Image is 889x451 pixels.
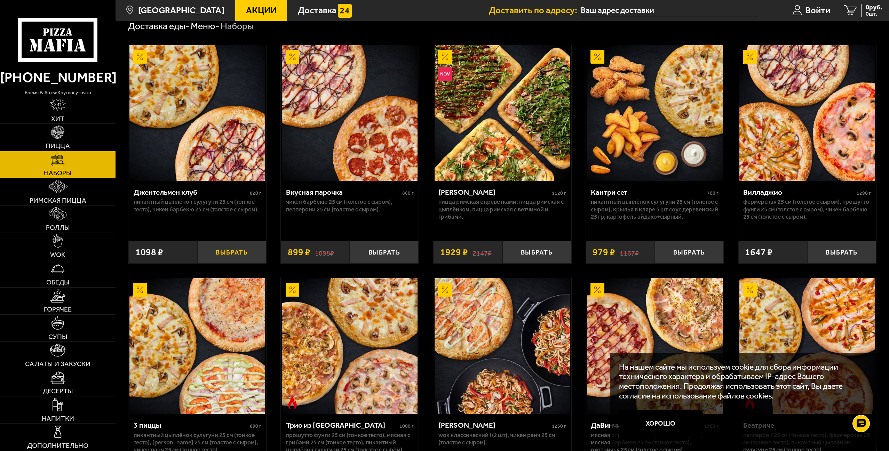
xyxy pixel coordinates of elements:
p: Wok классический L (2 шт), Чикен Ранч 25 см (толстое с сыром). [438,432,566,446]
span: Горячее [44,306,72,313]
span: Римская пицца [30,197,86,204]
span: Десерты [43,388,73,394]
p: Пикантный цыплёнок сулугуни 25 см (толстое с сыром), крылья в кляре 5 шт соус деревенский 25 гр, ... [591,198,719,220]
div: 3 пиццы [134,421,248,430]
button: Выбрать [655,241,724,264]
span: Доставить по адресу: [489,6,581,15]
a: Доставка еды- [128,21,190,32]
input: Ваш адрес доставки [581,4,759,17]
s: 1167 ₽ [620,248,639,257]
button: Выбрать [197,241,266,264]
img: Острое блюдо [286,395,300,409]
span: Напитки [42,415,74,422]
a: АкционныйОстрое блюдоБеатриче [738,278,876,414]
span: Наборы [44,170,72,176]
div: ДаВинчи сет [591,421,703,430]
span: 1250 г [552,423,566,429]
span: Доставка [298,6,336,15]
img: Акционный [133,283,147,297]
a: АкционныйОстрое блюдоТрио из Рио [281,278,419,414]
img: Новинка [438,67,452,81]
span: 1120 г [552,190,566,196]
img: Беатриче [739,278,875,414]
img: Акционный [590,50,604,64]
span: Салаты и закуски [25,361,90,367]
p: Чикен Барбекю 25 см (толстое с сыром), Пепперони 25 см (толстое с сыром). [286,198,414,213]
img: Джентельмен клуб [129,45,265,181]
a: АкционныйВкусная парочка [281,45,419,181]
span: 1098 ₽ [135,248,163,257]
span: Супы [48,333,68,340]
p: Пикантный цыплёнок сулугуни 25 см (тонкое тесто), Чикен Барбекю 25 см (толстое с сыром). [134,198,261,213]
div: Трио из [GEOGRAPHIC_DATA] [286,421,398,430]
img: 15daf4d41897b9f0e9f617042186c801.svg [338,4,352,18]
span: 0 шт. [866,11,882,17]
span: WOK [50,251,65,258]
span: 1929 ₽ [440,248,468,257]
span: Дополнительно [27,442,88,449]
img: Акционный [590,283,604,297]
span: Пицца [46,143,70,149]
span: 890 г [250,423,261,429]
span: Роллы [46,224,70,231]
div: [PERSON_NAME] [438,421,550,430]
a: Акционный3 пиццы [128,278,266,414]
a: АкционныйНовинкаМама Миа [433,45,571,181]
img: Акционный [438,283,452,297]
img: Акционный [286,50,300,64]
p: На нашем сайте мы используем cookie для сбора информации технического характера и обрабатываем IP... [619,362,863,401]
p: Фермерская 25 см (толстое с сыром), Прошутто Фунги 25 см (толстое с сыром), Чикен Барбекю 25 см (... [743,198,871,220]
img: Кантри сет [587,45,723,181]
p: Пицца Римская с креветками, Пицца Римская с цыплёнком, Пицца Римская с ветчиной и грибами. [438,198,566,220]
div: Джентельмен клуб [134,188,248,197]
span: 979 ₽ [593,248,615,257]
div: Вилладжио [743,188,855,197]
div: Вкусная парочка [286,188,400,197]
a: АкционныйВилла Капри [433,278,571,414]
span: Хит [51,115,64,122]
button: Хорошо [619,410,703,437]
span: 820 г [250,190,261,196]
img: Вилла Капри [435,278,570,414]
button: Выбрать [502,241,571,264]
span: 860 г [402,190,414,196]
img: Вкусная парочка [282,45,418,181]
span: 1290 г [857,190,871,196]
a: АкционныйДаВинчи сет [586,278,724,414]
img: ДаВинчи сет [587,278,723,414]
img: Мама Миа [435,45,570,181]
img: Акционный [438,50,452,64]
a: АкционныйВилладжио [738,45,876,181]
span: Обеды [46,279,70,285]
span: 899 ₽ [288,248,310,257]
button: Выбрать [350,241,419,264]
img: Акционный [743,283,757,297]
span: 1000 г [399,423,414,429]
img: Трио из Рио [282,278,418,414]
img: Акционный [743,50,757,64]
a: АкционныйДжентельмен клуб [128,45,266,181]
div: Кантри сет [591,188,705,197]
span: 1647 ₽ [745,248,773,257]
span: Акции [246,6,277,15]
button: Выбрать [807,241,876,264]
img: Акционный [133,50,147,64]
div: [PERSON_NAME] [438,188,550,197]
span: 700 г [707,190,719,196]
s: 2147 ₽ [473,248,492,257]
a: АкционныйКантри сет [586,45,724,181]
img: Акционный [286,283,300,297]
s: 1098 ₽ [315,248,334,257]
a: Меню- [191,21,220,32]
img: Вилладжио [739,45,875,181]
span: Войти [805,6,830,15]
span: [GEOGRAPHIC_DATA] [138,6,224,15]
img: 3 пиццы [129,278,265,414]
span: 0 руб. [866,4,882,11]
div: Наборы [221,20,254,32]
